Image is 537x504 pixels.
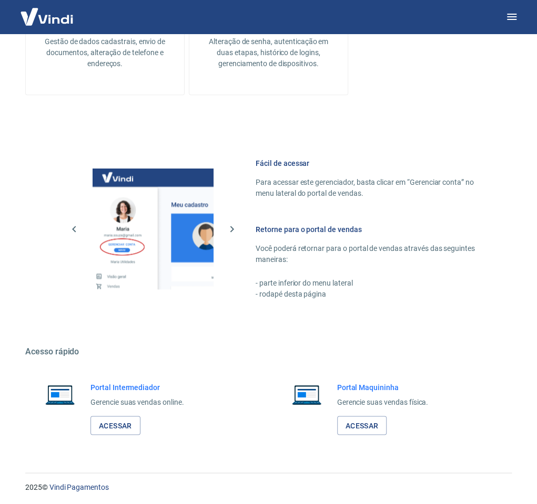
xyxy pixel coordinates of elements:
[285,382,329,407] img: Imagem de um notebook aberto
[90,416,140,435] a: Acessar
[25,346,512,356] h5: Acesso rápido
[256,278,487,289] p: - parte inferior do menu lateral
[256,243,487,265] p: Você poderá retornar para o portal de vendas através das seguintes maneiras:
[43,36,167,69] p: Gestão de dados cadastrais, envio de documentos, alteração de telefone e endereços.
[337,396,429,407] p: Gerencie suas vendas física.
[93,169,214,289] img: Imagem da dashboard mostrando o botão de gerenciar conta na sidebar no lado esquerdo
[337,416,387,435] a: Acessar
[256,177,487,199] p: Para acessar este gerenciador, basta clicar em “Gerenciar conta” no menu lateral do portal de ven...
[25,481,512,492] p: 2025 ©
[206,36,331,69] p: Alteração de senha, autenticação em duas etapas, histórico de logins, gerenciamento de dispositivos.
[49,482,109,491] a: Vindi Pagamentos
[256,158,487,169] h6: Fácil de acessar
[38,382,82,407] img: Imagem de um notebook aberto
[13,1,81,33] img: Vindi
[90,382,184,392] h6: Portal Intermediador
[256,289,487,300] p: - rodapé desta página
[256,224,487,235] h6: Retorne para o portal de vendas
[337,382,429,392] h6: Portal Maquininha
[90,396,184,407] p: Gerencie suas vendas online.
